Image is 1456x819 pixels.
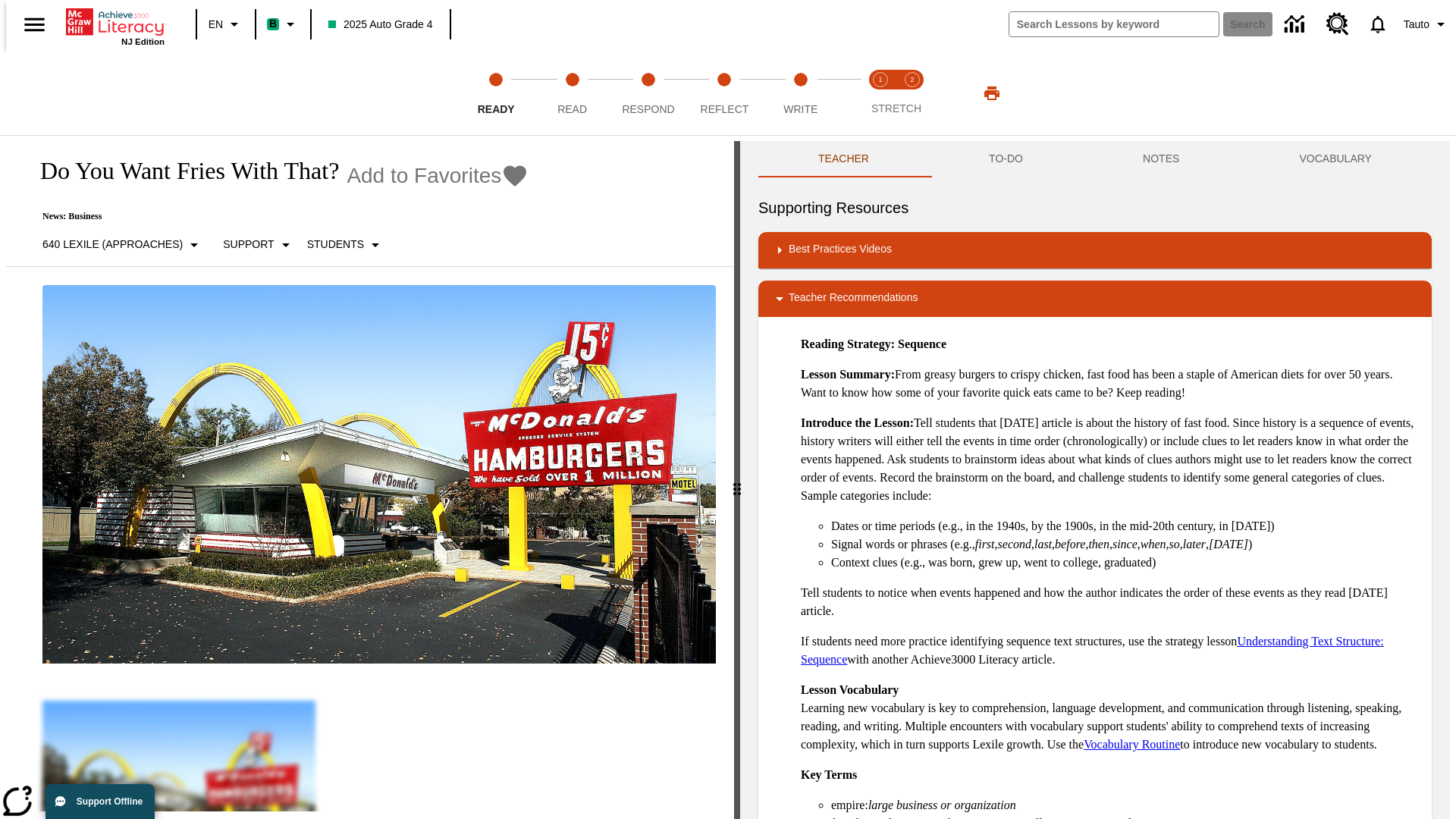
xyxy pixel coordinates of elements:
[701,103,749,115] span: Reflect
[622,103,674,115] span: Respond
[452,52,540,135] button: Ready step 1 of 5
[1398,11,1456,38] button: Profile/Settings
[929,141,1083,177] button: TO-DO
[1034,538,1052,551] em: last
[1276,4,1317,45] a: Data Center
[789,290,918,308] p: Teacher Recommendations
[734,141,740,819] div: Press Enter or Spacebar and then press right and left arrow keys to move the slider
[45,784,155,819] button: Support Offline
[801,768,857,781] strong: Key Terms
[898,337,946,350] strong: Sequence
[77,796,143,807] span: Support Offline
[801,366,1420,402] p: From greasy burgers to crispy chicken, fast food has been a staple of American diets for over 50 ...
[758,196,1432,220] h6: Supporting Resources
[801,683,899,696] strong: Lesson Vocabulary
[328,17,433,33] span: 2025 Auto Grade 4
[42,237,183,253] p: 640 Lexile (Approaches)
[36,231,209,259] button: Select Lexile, 640 Lexile (Approaches)
[223,237,274,253] p: Support
[557,103,587,115] span: Read
[1009,12,1219,36] input: search field
[1088,538,1109,551] em: then
[801,584,1420,620] p: Tell students to notice when events happened and how the author indicates the order of these even...
[758,232,1432,268] div: Best Practices Videos
[42,285,716,664] img: One of the first McDonald's stores, with the iconic red sign and golden arches.
[6,141,734,811] div: reading
[24,157,339,185] h1: Do You Want Fries With That?
[998,538,1031,551] em: second
[740,141,1450,819] div: activity
[783,103,817,115] span: Write
[1084,738,1180,751] a: Vocabulary Routine
[1358,5,1398,44] a: Notifications
[831,535,1420,554] li: Signal words or phrases (e.g., , , , , , , , , , )
[801,681,1420,754] p: Learning new vocabulary is key to comprehension, language development, and communication through ...
[24,211,529,222] p: News: Business
[871,102,921,115] span: STRETCH
[868,799,1016,811] em: large business or organization
[758,141,1432,177] div: Instructional Panel Tabs
[604,52,692,135] button: Respond step 3 of 5
[301,231,391,259] button: Select Student
[878,76,882,83] text: 1
[261,11,306,38] button: Boost Class color is mint green. Change class color
[975,538,995,551] em: first
[758,141,929,177] button: Teacher
[269,14,277,33] span: B
[1112,538,1137,551] em: since
[758,281,1432,317] div: Teacher Recommendations
[307,237,364,253] p: Students
[831,517,1420,535] li: Dates or time periods (e.g., in the 1940s, by the 1900s, in the mid-20th century, in [DATE])
[680,52,768,135] button: Reflect step 4 of 5
[1317,4,1358,45] a: Resource Center, Will open in new tab
[478,103,515,115] span: Ready
[801,368,895,381] strong: Lesson Summary:
[801,416,914,429] strong: Introduce the Lesson:
[347,164,501,188] span: Add to Favorites
[858,52,902,135] button: Stretch Read step 1 of 2
[12,2,57,47] button: Open side menu
[831,554,1420,572] li: Context clues (e.g., was born, grew up, went to college, graduated)
[121,37,165,46] span: NJ Edition
[1083,141,1239,177] button: NOTES
[1055,538,1085,551] em: before
[789,241,892,259] p: Best Practices Videos
[202,11,250,38] button: Language: EN, Select a language
[968,80,1016,107] button: Print
[1209,538,1248,551] em: [DATE]
[831,796,1420,814] li: empire:
[66,5,165,46] div: Home
[890,52,934,135] button: Stretch Respond step 2 of 2
[801,635,1384,666] a: Understanding Text Structure: Sequence
[910,76,914,83] text: 2
[1141,538,1166,551] em: when
[1183,538,1206,551] em: later
[528,52,616,135] button: Read step 2 of 5
[757,52,845,135] button: Write step 5 of 5
[1239,141,1432,177] button: VOCABULARY
[801,632,1420,669] p: If students need more practice identifying sequence text structures, use the strategy lesson with...
[801,337,895,350] strong: Reading Strategy:
[1169,538,1180,551] em: so
[801,414,1420,505] p: Tell students that [DATE] article is about the history of fast food. Since history is a sequence ...
[347,162,529,189] button: Add to Favorites - Do You Want Fries With That?
[217,231,300,259] button: Scaffolds, Support
[209,17,223,33] span: EN
[1404,17,1429,33] span: Tauto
